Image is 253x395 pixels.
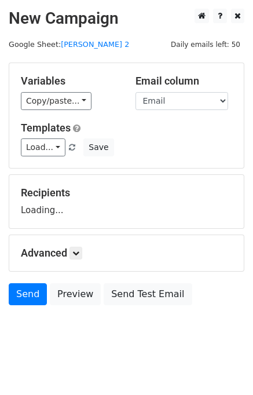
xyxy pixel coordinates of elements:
a: Daily emails left: 50 [167,40,244,49]
a: Send Test Email [104,283,192,305]
a: Copy/paste... [21,92,91,110]
small: Google Sheet: [9,40,129,49]
div: Loading... [21,186,232,217]
a: Preview [50,283,101,305]
h2: New Campaign [9,9,244,28]
span: Daily emails left: 50 [167,38,244,51]
h5: Advanced [21,247,232,259]
button: Save [83,138,113,156]
a: Load... [21,138,65,156]
a: Templates [21,122,71,134]
a: [PERSON_NAME] 2 [61,40,129,49]
h5: Variables [21,75,118,87]
a: Send [9,283,47,305]
h5: Recipients [21,186,232,199]
h5: Email column [135,75,233,87]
